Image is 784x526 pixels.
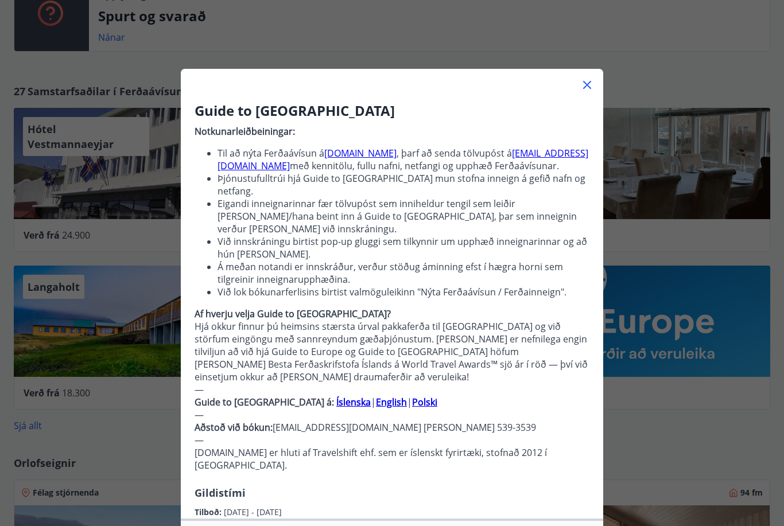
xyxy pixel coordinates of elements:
[195,486,246,500] span: Gildistími
[412,396,437,408] a: Polski
[195,434,589,446] p: —
[195,383,589,396] p: —
[195,320,589,383] p: Hjá okkur finnur þú heimsins stærsta úrval pakkaferða til [GEOGRAPHIC_DATA] og við störfum eingön...
[224,506,282,517] span: [DATE] - [DATE]
[218,147,588,172] a: [EMAIL_ADDRESS][DOMAIN_NAME]
[218,147,589,172] li: Til að nýta Ferðaávísun á , þarf að senda tölvupóst á með kennitölu, fullu nafni, netfangi og upp...
[218,235,589,260] li: Við innskráningu birtist pop-up gluggi sem tilkynnir um upphæð inneignarinnar og að hún [PERSON_N...
[195,307,391,320] strong: Af hverju velja Guide to [GEOGRAPHIC_DATA]?
[218,172,589,197] li: Þjónustufulltrúi hjá Guide to [GEOGRAPHIC_DATA] mun stofna inneign á gefið nafn og netfang.
[195,125,295,138] strong: Notkunarleiðbeiningar:
[195,396,589,408] p: | |
[218,260,589,286] li: Á meðan notandi er innskráður, verður stöðug áminning efst í hægra horni sem tilgreinir inneignar...
[195,101,589,120] h3: Guide to [GEOGRAPHIC_DATA]
[195,408,589,421] p: —
[324,147,397,159] a: [DOMAIN_NAME]
[195,421,589,434] p: [EMAIL_ADDRESS][DOMAIN_NAME] [PERSON_NAME] 539-3539
[195,446,589,472] p: [DOMAIN_NAME] er hluti af Travelshift ehf. sem er íslenskt fyrirtæki, stofnað 2012 í [GEOGRAPHIC_...
[376,396,407,408] a: English
[195,396,334,408] strong: Guide to [GEOGRAPHIC_DATA] á:
[195,506,224,517] span: Tilboð :
[195,421,273,434] strong: Aðstoð við bókun:
[218,286,589,298] li: Við lok bókunarferlisins birtist valmöguleikinn "Nýta Ferðaávísun / Ferðainneign".
[218,197,589,235] li: Eigandi inneignarinnar fær tölvupóst sem inniheldur tengil sem leiðir [PERSON_NAME]/hana beint in...
[336,396,371,408] a: Íslenska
